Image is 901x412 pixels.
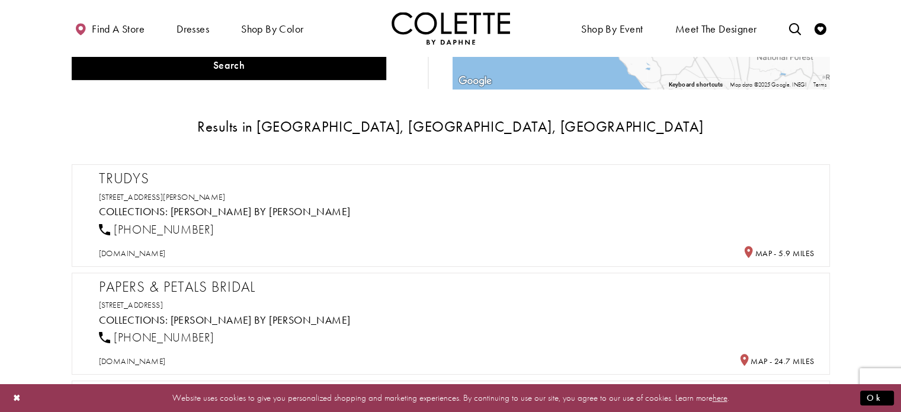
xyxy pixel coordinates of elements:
a: Toggle search [785,12,803,44]
h2: Papers & Petals Bridal [99,278,815,296]
button: Close Dialog [7,388,27,408]
a: Visit Home Page [392,12,510,44]
a: Check Wishlist [812,12,829,44]
a: [STREET_ADDRESS] [99,299,163,310]
h3: Results in [GEOGRAPHIC_DATA], [GEOGRAPHIC_DATA], [GEOGRAPHIC_DATA] [72,119,830,135]
span: Meet the designer [675,23,757,35]
span: Collections: [99,205,168,218]
button: Search [72,50,387,80]
a: Meet the designer [672,12,760,44]
h5: Distance to TRUDYS [743,246,815,259]
button: Keyboard shortcuts [668,81,723,89]
a: [STREET_ADDRESS][PERSON_NAME] [99,191,226,202]
span: Shop By Event [578,12,646,44]
span: Shop By Event [581,23,643,35]
img: Google Image #44 [456,74,495,89]
span: Shop by color [241,23,303,35]
span: [PHONE_NUMBER] [114,330,214,345]
span: [PHONE_NUMBER] [114,222,214,237]
button: Submit Dialog [860,391,894,405]
a: Open this area in Google Maps (opens a new window) [456,74,495,89]
h5: Distance to Papers &amp; Petals Bridal [738,354,814,367]
span: Collections: [99,313,168,327]
h2: TRUDYS [99,170,815,187]
a: Visit Colette by Daphne page [171,205,351,218]
span: Dresses [177,23,209,35]
a: [DOMAIN_NAME] [99,248,166,258]
a: here [713,392,727,404]
span: Find a store [92,23,145,35]
span: Map data ©2025 Google, INEGI [730,81,806,88]
a: [PHONE_NUMBER] [99,330,214,345]
img: Colette by Daphne [392,12,510,44]
a: Terms (opens in new tab) [813,81,826,88]
span: Dresses [174,12,212,44]
a: [PHONE_NUMBER] [99,222,214,237]
a: [DOMAIN_NAME] [99,356,166,366]
a: Visit Colette by Daphne page [171,313,351,327]
p: Website uses cookies to give you personalized shopping and marketing experiences. By continuing t... [85,390,816,406]
span: Shop by color [238,12,306,44]
a: Find a store [72,12,148,44]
